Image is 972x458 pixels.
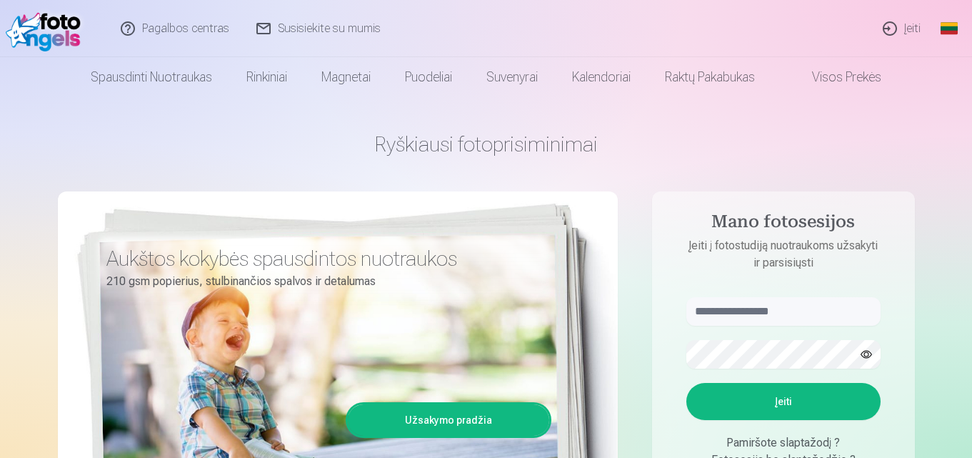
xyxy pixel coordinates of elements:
a: Užsakymo pradžia [348,404,549,436]
a: Spausdinti nuotraukas [74,57,229,97]
a: Visos prekės [772,57,898,97]
h1: Ryškiausi fotoprisiminimai [58,131,915,157]
h4: Mano fotosesijos [672,211,895,237]
button: Įeiti [686,383,881,420]
p: 210 gsm popierius, stulbinančios spalvos ir detalumas [106,272,541,292]
a: Rinkiniai [229,57,304,97]
a: Suvenyrai [469,57,555,97]
a: Puodeliai [388,57,469,97]
h3: Aukštos kokybės spausdintos nuotraukos [106,246,541,272]
a: Kalendoriai [555,57,648,97]
a: Magnetai [304,57,388,97]
img: /fa2 [6,6,88,51]
div: Pamiršote slaptažodį ? [686,434,881,452]
p: Įeiti į fotostudiją nuotraukoms užsakyti ir parsisiųsti [672,237,895,272]
a: Raktų pakabukas [648,57,772,97]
